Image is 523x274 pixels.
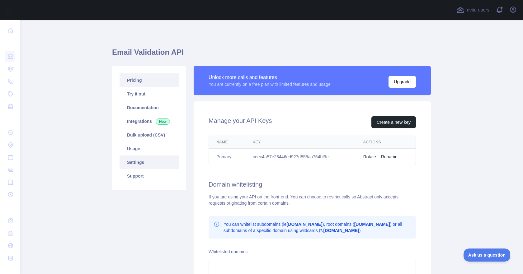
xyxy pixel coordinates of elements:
a: Settings [120,156,179,169]
a: Documentation [120,101,179,114]
td: ceec4a57e28446ed927d856aa754bf9e [245,149,356,165]
div: If you are using your API on the front-end. You can choose to restrict calls so Abstract only acc... [209,194,416,206]
button: Upgrade [389,76,416,88]
div: Unlock more calls and features [209,74,331,81]
button: Create a new key [371,116,416,128]
iframe: Toggle Customer Support [464,248,511,262]
a: Pricing [120,73,179,87]
button: Rename [381,154,398,160]
th: Name [209,136,245,149]
a: Integrations New [120,114,179,128]
div: ... [5,37,15,50]
b: *.[DOMAIN_NAME] [320,228,359,233]
a: Usage [120,142,179,156]
a: Try it out [120,87,179,101]
div: ... [5,202,15,214]
a: Bulk upload (CSV) [120,128,179,142]
b: [DOMAIN_NAME] [354,222,390,227]
label: Whitelisted domains: [209,249,249,254]
span: Invite users [465,7,489,14]
div: ... [5,113,15,126]
p: You can whitelist subdomains (ie ), root domains ( ) or all subdomains of a specific domain using... [224,221,411,234]
h1: Email Validation API [112,47,431,62]
span: New [156,118,170,125]
a: Support [120,169,179,183]
button: Invite users [455,5,491,15]
div: You are currently on a free plan with limited features and usage [209,81,331,87]
th: Actions [356,136,416,149]
td: Primary [209,149,245,165]
h2: Domain whitelisting [209,180,416,189]
b: [DOMAIN_NAME] [287,222,323,227]
button: Rotate [363,154,376,160]
h2: Manage your API Keys [209,116,272,128]
th: Key [245,136,356,149]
